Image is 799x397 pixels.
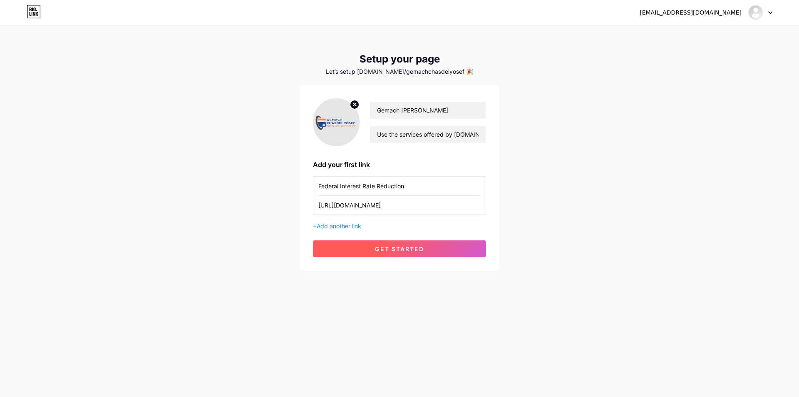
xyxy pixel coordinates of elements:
[375,245,424,252] span: get started
[370,126,486,143] input: bio
[318,196,481,215] input: URL (https://instagram.com/yourname)
[313,222,486,230] div: +
[300,53,499,65] div: Setup your page
[748,5,764,20] img: gemachchasdeiyosef
[640,8,742,17] div: [EMAIL_ADDRESS][DOMAIN_NAME]
[300,68,499,75] div: Let’s setup [DOMAIN_NAME]/gemachchasdeiyosef 🎉
[313,160,486,170] div: Add your first link
[313,240,486,257] button: get started
[317,222,361,230] span: Add another link
[370,102,486,119] input: Your name
[313,98,360,146] img: profile pic
[318,177,481,195] input: Link name (My Instagram)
